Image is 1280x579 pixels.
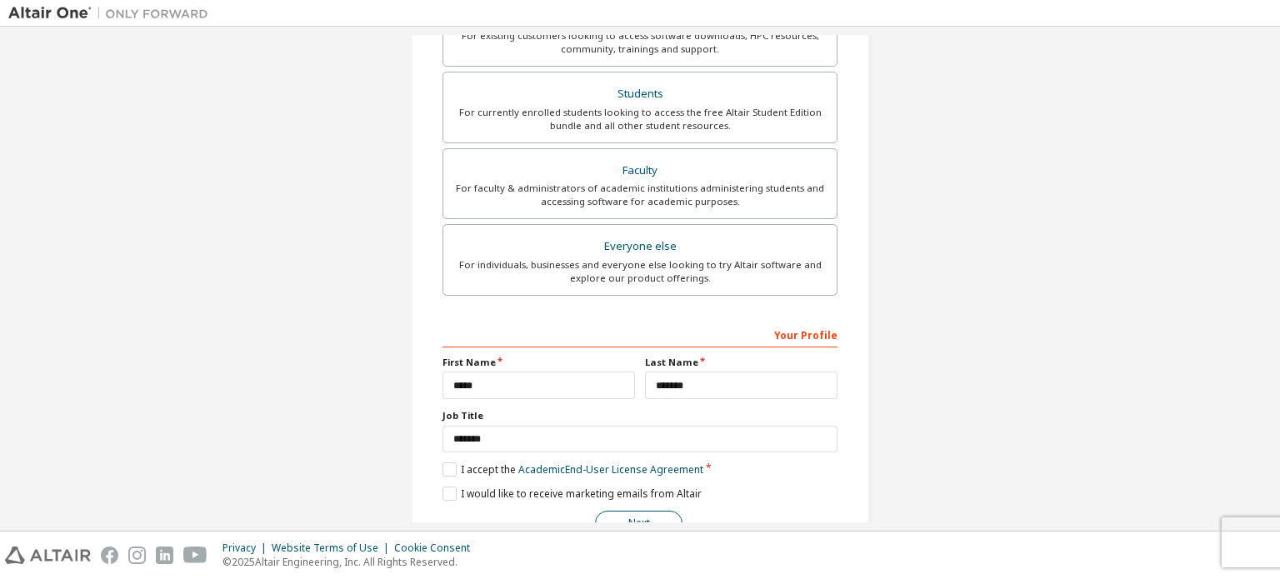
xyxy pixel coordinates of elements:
[453,159,827,182] div: Faculty
[222,555,480,569] p: © 2025 Altair Engineering, Inc. All Rights Reserved.
[595,511,682,536] button: Next
[442,487,702,501] label: I would like to receive marketing emails from Altair
[8,5,217,22] img: Altair One
[442,356,635,369] label: First Name
[453,182,827,208] div: For faculty & administrators of academic institutions administering students and accessing softwa...
[453,82,827,106] div: Students
[442,409,837,422] label: Job Title
[453,235,827,258] div: Everyone else
[645,356,837,369] label: Last Name
[453,258,827,285] div: For individuals, businesses and everyone else looking to try Altair software and explore our prod...
[518,462,703,477] a: Academic End-User License Agreement
[442,462,703,477] label: I accept the
[156,547,173,564] img: linkedin.svg
[394,542,480,555] div: Cookie Consent
[272,542,394,555] div: Website Terms of Use
[128,547,146,564] img: instagram.svg
[183,547,207,564] img: youtube.svg
[453,106,827,132] div: For currently enrolled students looking to access the free Altair Student Edition bundle and all ...
[442,321,837,347] div: Your Profile
[222,542,272,555] div: Privacy
[5,547,91,564] img: altair_logo.svg
[101,547,118,564] img: facebook.svg
[453,29,827,56] div: For existing customers looking to access software downloads, HPC resources, community, trainings ...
